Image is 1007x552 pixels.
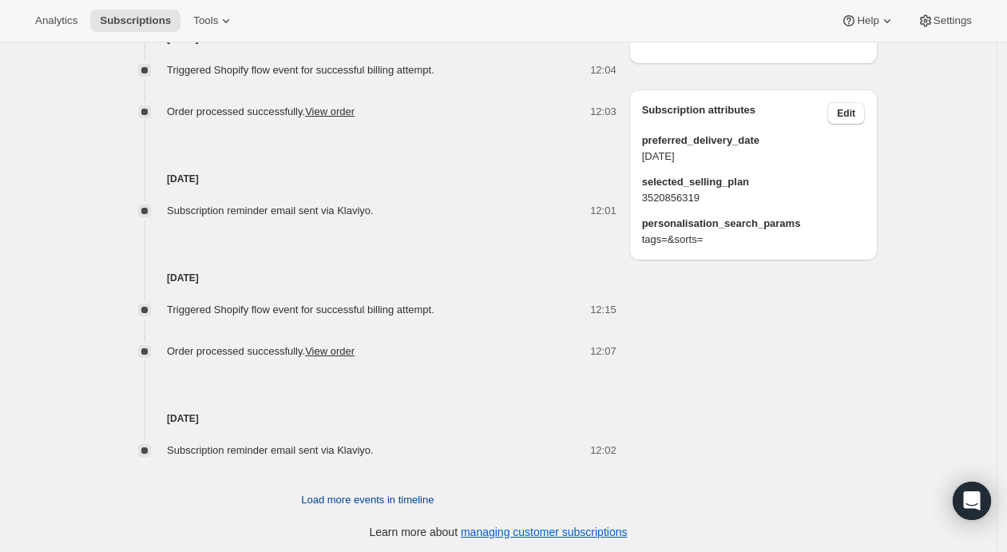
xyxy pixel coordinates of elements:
[934,14,972,27] span: Settings
[370,524,628,540] p: Learn more about
[461,526,628,538] a: managing customer subscriptions
[305,105,355,117] a: View order
[184,10,244,32] button: Tools
[642,102,828,125] h3: Subscription attributes
[305,345,355,357] a: View order
[35,14,77,27] span: Analytics
[590,302,616,318] span: 12:15
[26,10,87,32] button: Analytics
[590,62,616,78] span: 12:04
[642,216,865,232] span: personalisation_search_params
[119,171,616,187] h4: [DATE]
[167,64,434,76] span: Triggered Shopify flow event for successful billing attempt.
[301,492,434,508] span: Load more events in timeline
[642,190,865,206] span: 3520856319
[119,411,616,427] h4: [DATE]
[167,345,355,357] span: Order processed successfully.
[90,10,180,32] button: Subscriptions
[831,10,904,32] button: Help
[953,482,991,520] div: Open Intercom Messenger
[642,133,865,149] span: preferred_delivery_date
[590,203,616,219] span: 12:01
[193,14,218,27] span: Tools
[857,14,878,27] span: Help
[642,149,865,165] span: [DATE]
[100,14,171,27] span: Subscriptions
[291,487,443,513] button: Load more events in timeline
[167,205,374,216] span: Subscription reminder email sent via Klaviyo.
[827,102,865,125] button: Edit
[119,270,616,286] h4: [DATE]
[590,104,616,120] span: 12:03
[837,107,855,120] span: Edit
[590,443,616,459] span: 12:02
[167,304,434,316] span: Triggered Shopify flow event for successful billing attempt.
[908,10,981,32] button: Settings
[167,444,374,456] span: Subscription reminder email sent via Klaviyo.
[642,174,865,190] span: selected_selling_plan
[167,105,355,117] span: Order processed successfully.
[590,344,616,359] span: 12:07
[642,232,865,248] span: tags=&sorts=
